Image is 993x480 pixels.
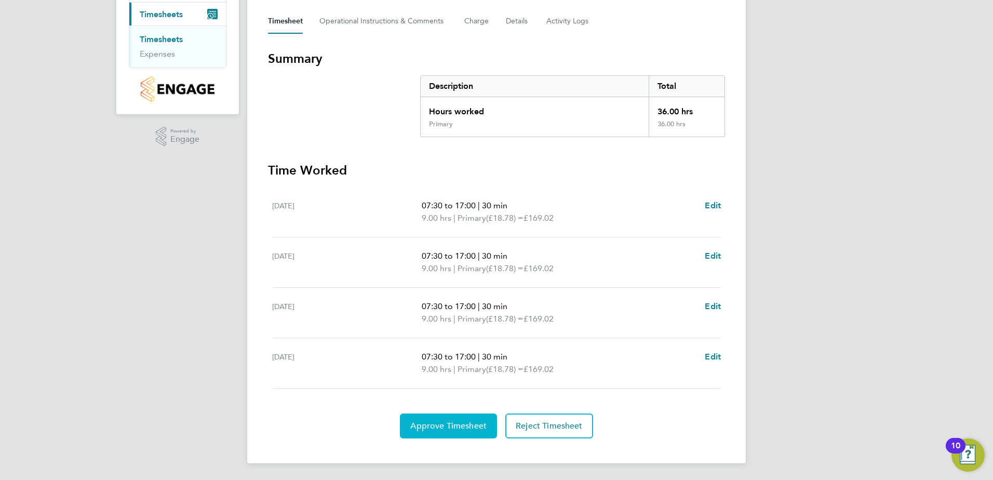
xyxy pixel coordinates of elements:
span: Primary [458,262,486,275]
span: (£18.78) = [486,263,524,273]
a: Timesheets [140,34,183,44]
h3: Summary [268,50,725,67]
span: Timesheets [140,9,183,19]
span: Primary [458,313,486,325]
span: Engage [170,135,199,144]
button: Charge [464,9,489,34]
button: Timesheet [268,9,303,34]
span: 30 min [482,301,507,311]
div: 36.00 hrs [649,97,724,120]
span: (£18.78) = [486,213,524,223]
div: 10 [951,446,960,459]
span: | [478,251,480,261]
div: Description [421,76,649,97]
span: £169.02 [524,263,554,273]
span: 30 min [482,352,507,362]
span: Reject Timesheet [516,421,583,431]
a: Edit [705,250,721,262]
span: Edit [705,352,721,362]
span: 9.00 hrs [422,263,451,273]
span: | [453,364,455,374]
span: Powered by [170,127,199,136]
img: countryside-properties-logo-retina.png [141,76,214,102]
div: Timesheets [129,25,226,68]
div: [DATE] [272,250,422,275]
span: £169.02 [524,314,554,324]
span: 07:30 to 17:00 [422,201,476,210]
button: Details [506,9,530,34]
button: Timesheets [129,3,226,25]
a: Expenses [140,49,175,59]
span: | [478,301,480,311]
span: 07:30 to 17:00 [422,251,476,261]
span: | [478,201,480,210]
span: 9.00 hrs [422,314,451,324]
span: Edit [705,201,721,210]
span: | [453,263,455,273]
span: 9.00 hrs [422,213,451,223]
span: £169.02 [524,364,554,374]
div: Total [649,76,724,97]
div: Summary [420,75,725,137]
div: [DATE] [272,199,422,224]
div: 36.00 hrs [649,120,724,137]
div: Hours worked [421,97,649,120]
span: 07:30 to 17:00 [422,301,476,311]
a: Edit [705,300,721,313]
a: Powered byEngage [156,127,200,146]
span: | [478,352,480,362]
span: 30 min [482,201,507,210]
div: Primary [429,120,453,128]
button: Activity Logs [546,9,590,34]
button: Open Resource Center, 10 new notifications [951,438,985,472]
section: Timesheet [268,50,725,438]
span: £169.02 [524,213,554,223]
span: Approve Timesheet [410,421,487,431]
a: Edit [705,199,721,212]
div: [DATE] [272,351,422,376]
span: (£18.78) = [486,364,524,374]
span: Edit [705,251,721,261]
span: Primary [458,363,486,376]
a: Edit [705,351,721,363]
button: Approve Timesheet [400,414,497,438]
button: Operational Instructions & Comments [319,9,448,34]
div: [DATE] [272,300,422,325]
span: | [453,213,455,223]
span: 9.00 hrs [422,364,451,374]
span: Primary [458,212,486,224]
h3: Time Worked [268,162,725,179]
span: (£18.78) = [486,314,524,324]
button: Reject Timesheet [505,414,593,438]
span: | [453,314,455,324]
a: Go to home page [129,76,226,102]
span: Edit [705,301,721,311]
span: 30 min [482,251,507,261]
span: 07:30 to 17:00 [422,352,476,362]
